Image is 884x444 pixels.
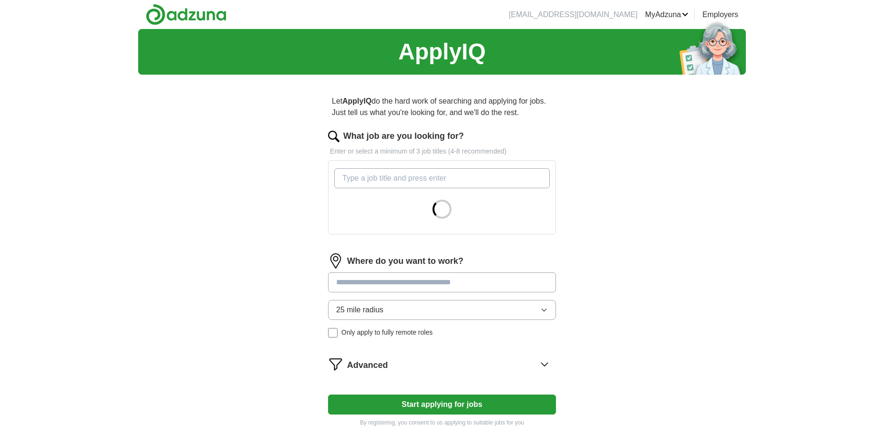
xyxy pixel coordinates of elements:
[334,168,550,188] input: Type a job title and press enter
[336,304,384,316] span: 25 mile radius
[146,4,226,25] img: Adzuna logo
[328,395,556,415] button: Start applying for jobs
[341,328,433,338] span: Only apply to fully remote roles
[328,131,339,142] img: search.png
[398,35,486,69] h1: ApplyIQ
[328,418,556,427] p: By registering, you consent to us applying to suitable jobs for you
[328,357,343,372] img: filter
[702,9,738,20] a: Employers
[509,9,638,20] li: [EMAIL_ADDRESS][DOMAIN_NAME]
[328,92,556,122] p: Let do the hard work of searching and applying for jobs. Just tell us what you're looking for, an...
[328,328,338,338] input: Only apply to fully remote roles
[328,146,556,156] p: Enter or select a minimum of 3 job titles (4-8 recommended)
[347,359,388,372] span: Advanced
[328,253,343,269] img: location.png
[645,9,689,20] a: MyAdzuna
[347,255,463,268] label: Where do you want to work?
[343,130,464,143] label: What job are you looking for?
[328,300,556,320] button: 25 mile radius
[342,97,371,105] strong: ApplyIQ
